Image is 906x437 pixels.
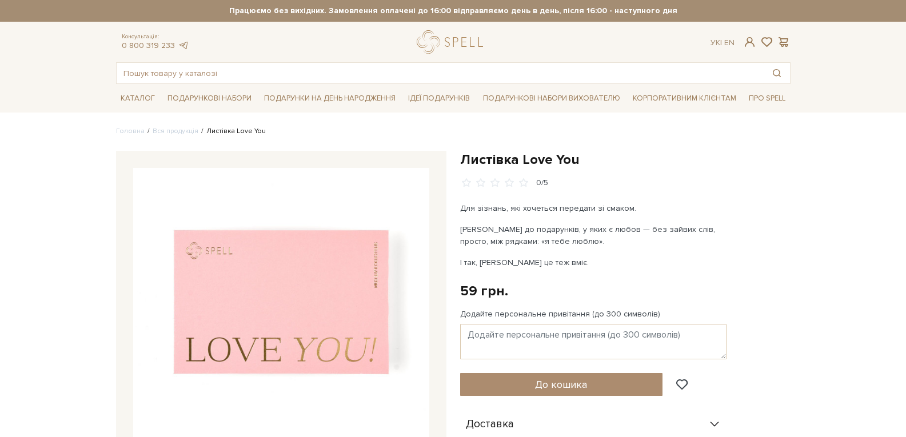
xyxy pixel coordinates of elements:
p: [PERSON_NAME] до подарунків, у яких є любов — без зайвих слів, просто, між рядками: «я тебе люблю». [460,223,728,247]
a: Подарунки на День народження [260,90,400,107]
label: Додайте персональне привітання (до 300 символів) [460,309,660,319]
a: telegram [178,41,189,50]
button: Пошук товару у каталозі [764,63,790,83]
a: Ідеї подарунків [404,90,474,107]
a: Подарункові набори [163,90,256,107]
span: Доставка [466,419,514,430]
a: Про Spell [744,90,790,107]
li: Листівка Love You [198,126,266,137]
div: 0/5 [536,178,548,189]
p: І так, [PERSON_NAME] це теж вміє. [460,256,728,268]
a: 0 800 319 233 [122,41,175,50]
span: До кошика [535,378,587,391]
button: До кошика [460,373,663,396]
div: 59 грн. [460,282,508,300]
a: En [724,38,735,47]
a: logo [417,30,488,54]
a: Головна [116,127,145,135]
strong: Працюємо без вихідних. Замовлення оплачені до 16:00 відправляємо день в день, після 16:00 - насту... [116,6,791,16]
input: Пошук товару у каталозі [117,63,764,83]
span: | [720,38,722,47]
div: Ук [711,38,735,48]
a: Вся продукція [153,127,198,135]
h1: Листівка Love You [460,151,791,169]
a: Каталог [116,90,159,107]
span: Консультація: [122,33,189,41]
a: Подарункові набори вихователю [478,89,625,108]
a: Корпоративним клієнтам [628,89,741,108]
p: Для зізнань, які хочеться передати зі смаком. [460,202,728,214]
